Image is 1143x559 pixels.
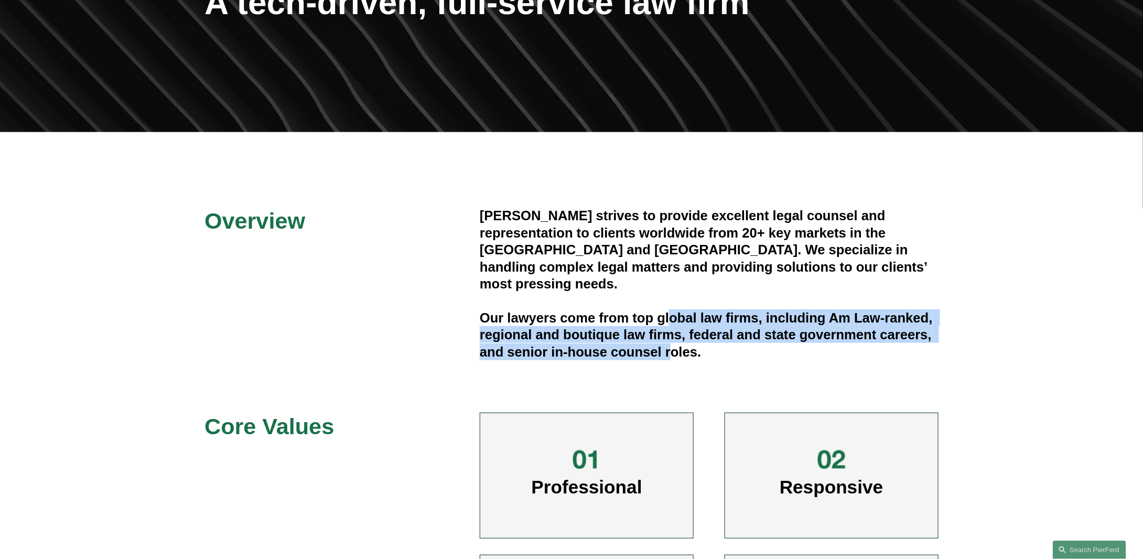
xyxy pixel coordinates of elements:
span: Overview [204,208,305,233]
span: Core Values [204,414,334,439]
h4: [PERSON_NAME] strives to provide excellent legal counsel and representation to clients worldwide ... [480,207,939,292]
a: Search this site [1053,541,1126,559]
span: Responsive [780,477,883,497]
span: Professional [532,477,642,497]
h4: Our lawyers come from top global law firms, including Am Law-ranked, regional and boutique law fi... [480,309,939,360]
